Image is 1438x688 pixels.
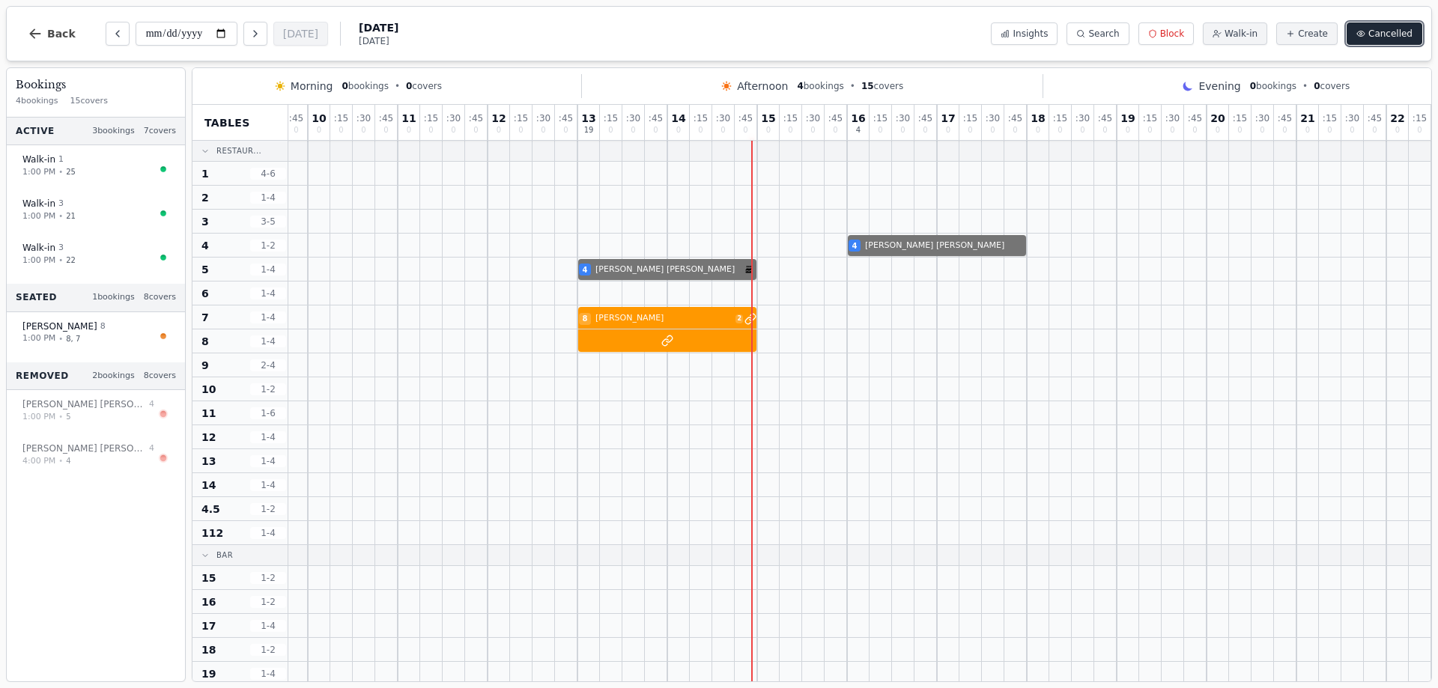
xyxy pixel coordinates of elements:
[201,666,216,681] span: 19
[806,114,820,123] span: : 30
[1233,114,1247,123] span: : 15
[968,127,972,134] span: 0
[946,127,950,134] span: 0
[852,240,858,252] span: 4
[250,240,286,252] span: 1 - 2
[201,406,216,421] span: 11
[216,145,261,156] span: Restaur...
[58,166,63,177] span: •
[1210,113,1225,124] span: 20
[250,311,286,323] span: 1 - 4
[289,114,303,123] span: : 45
[379,114,393,123] span: : 45
[473,127,478,134] span: 0
[250,407,286,419] span: 1 - 6
[896,114,910,123] span: : 30
[201,618,216,633] span: 17
[92,125,135,138] span: 3 bookings
[923,127,927,134] span: 0
[1250,80,1296,92] span: bookings
[22,442,146,454] span: [PERSON_NAME] [PERSON_NAME]
[1170,127,1174,134] span: 0
[58,198,64,210] span: 3
[810,127,815,134] span: 0
[395,80,400,92] span: •
[581,113,595,124] span: 13
[797,80,843,92] span: bookings
[22,255,55,267] span: 1:00 PM
[1138,22,1194,45] button: Block
[144,370,176,383] span: 8 covers
[873,114,888,123] span: : 15
[1067,22,1129,45] button: Search
[990,127,995,134] span: 0
[250,168,286,180] span: 4 - 6
[861,81,874,91] span: 15
[1314,81,1320,91] span: 0
[541,127,545,134] span: 0
[16,125,55,137] span: Active
[201,262,209,277] span: 5
[66,455,70,466] span: 4
[13,434,179,475] button: [PERSON_NAME] [PERSON_NAME]44:00 PM•4
[878,127,882,134] span: 0
[13,390,179,431] button: [PERSON_NAME] [PERSON_NAME]41:00 PM•5
[250,644,286,656] span: 1 - 2
[720,127,725,134] span: 0
[856,127,861,134] span: 4
[58,255,63,266] span: •
[518,127,523,134] span: 0
[833,127,837,134] span: 0
[144,125,176,138] span: 7 covers
[250,527,286,539] span: 1 - 4
[201,358,209,373] span: 9
[100,320,106,333] span: 8
[761,113,775,124] span: 15
[1323,114,1337,123] span: : 15
[201,478,216,493] span: 14
[250,287,286,299] span: 1 - 4
[1088,28,1119,40] span: Search
[359,20,398,35] span: [DATE]
[342,81,348,91] span: 0
[1278,114,1292,123] span: : 45
[201,430,216,445] span: 12
[1126,127,1130,134] span: 0
[716,114,730,123] span: : 30
[766,127,771,134] span: 0
[66,166,76,177] span: 25
[58,455,63,466] span: •
[250,264,286,275] span: 1 - 4
[850,80,855,92] span: •
[66,333,80,344] span: 8, 7
[1368,114,1382,123] span: : 45
[583,264,588,275] span: 4
[1345,114,1359,123] span: : 30
[201,166,209,181] span: 1
[92,291,135,304] span: 1 bookings
[1368,28,1413,40] span: Cancelled
[58,333,63,344] span: •
[250,455,286,467] span: 1 - 4
[106,22,130,46] button: Previous day
[250,503,286,515] span: 1 - 2
[514,114,528,123] span: : 15
[22,320,97,332] span: [PERSON_NAME]
[1031,113,1045,124] span: 18
[491,113,506,124] span: 12
[58,411,63,422] span: •
[1350,127,1354,134] span: 0
[991,22,1058,45] button: Insights
[58,210,63,222] span: •
[1300,113,1314,124] span: 21
[66,255,76,266] span: 22
[1216,127,1220,134] span: 0
[1260,127,1264,134] span: 0
[738,114,753,123] span: : 45
[1225,28,1258,40] span: Walk-in
[406,80,442,92] span: covers
[608,127,613,134] span: 0
[563,127,568,134] span: 0
[22,210,55,223] span: 1:00 PM
[22,166,55,179] span: 1:00 PM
